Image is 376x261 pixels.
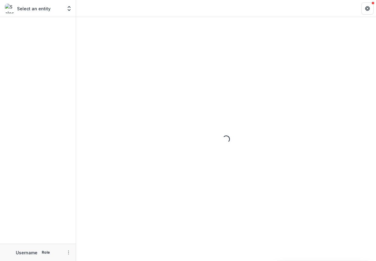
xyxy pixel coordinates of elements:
[17,5,51,12] p: Select an entity
[40,250,52,255] p: Role
[65,2,73,15] button: Open entity switcher
[16,249,37,256] p: Username
[65,249,72,256] button: More
[361,2,374,15] button: Get Help
[5,4,15,13] img: Select an entity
